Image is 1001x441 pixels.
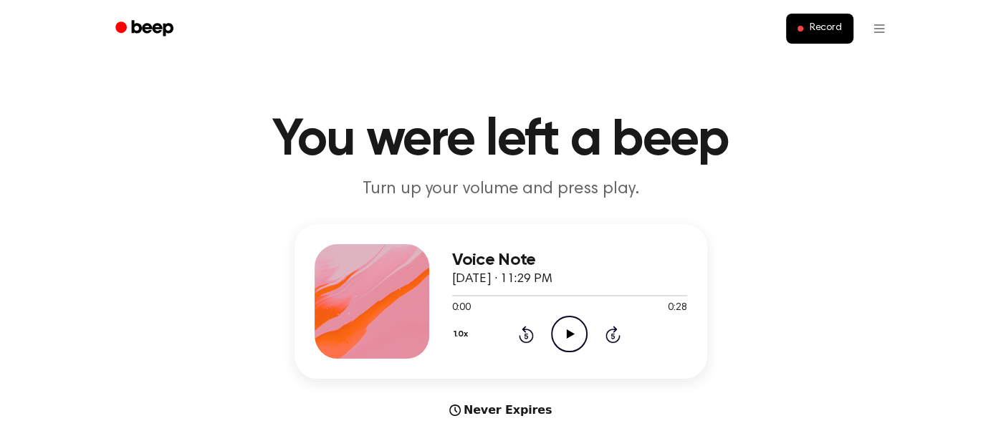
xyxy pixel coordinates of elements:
span: 0:00 [452,301,471,316]
span: 0:28 [668,301,686,316]
a: Beep [105,15,186,43]
button: Open menu [862,11,896,46]
span: [DATE] · 11:29 PM [452,273,552,286]
span: Record [809,22,841,35]
div: Never Expires [294,402,707,419]
button: Record [786,14,853,44]
h1: You were left a beep [134,115,868,166]
button: 1.0x [452,322,474,346]
h3: Voice Note [452,251,687,270]
p: Turn up your volume and press play. [226,178,776,201]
